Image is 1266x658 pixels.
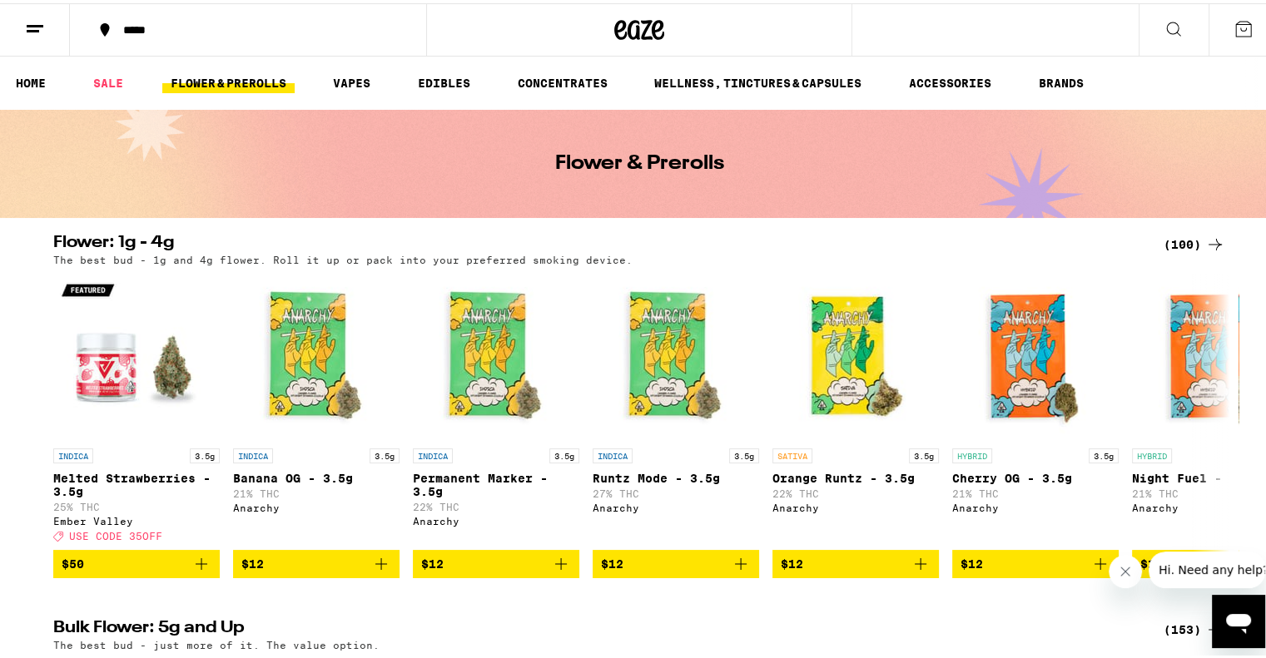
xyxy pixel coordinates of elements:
div: Anarchy [233,499,400,510]
a: ACCESSORIES [901,70,1000,90]
p: Melted Strawberries - 3.5g [53,468,220,495]
p: 22% THC [413,498,579,509]
button: Add to bag [772,547,939,575]
p: HYBRID [1132,445,1172,460]
p: INDICA [233,445,273,460]
p: 3.5g [370,445,400,460]
a: HOME [7,70,54,90]
p: INDICA [593,445,633,460]
p: Banana OG - 3.5g [233,468,400,482]
p: 25% THC [53,498,220,509]
p: INDICA [53,445,93,460]
a: (100) [1164,231,1225,251]
div: Anarchy [772,499,939,510]
p: Permanent Marker - 3.5g [413,468,579,495]
p: HYBRID [952,445,992,460]
img: Anarchy - Cherry OG - 3.5g [952,270,1119,437]
span: USE CODE 35OFF [69,527,162,538]
p: 21% THC [952,485,1119,496]
h1: Flower & Prerolls [555,151,724,171]
a: Open page for Runtz Mode - 3.5g from Anarchy [593,270,759,547]
p: Cherry OG - 3.5g [952,468,1119,482]
a: BRANDS [1030,70,1092,90]
a: VAPES [325,70,379,90]
a: (153) [1164,616,1225,636]
img: Anarchy - Permanent Marker - 3.5g [413,270,579,437]
span: $50 [62,554,84,567]
p: 3.5g [909,445,939,460]
a: Open page for Banana OG - 3.5g from Anarchy [233,270,400,547]
a: Open page for Cherry OG - 3.5g from Anarchy [952,270,1119,547]
div: Anarchy [952,499,1119,510]
img: Ember Valley - Melted Strawberries - 3.5g [53,270,220,437]
span: $12 [781,554,803,567]
iframe: Button to launch messaging window [1212,591,1265,645]
p: The best bud - 1g and 4g flower. Roll it up or pack into your preferred smoking device. [53,251,633,262]
a: Open page for Orange Runtz - 3.5g from Anarchy [772,270,939,547]
img: Anarchy - Orange Runtz - 3.5g [772,270,939,437]
p: INDICA [413,445,453,460]
p: 21% THC [233,485,400,496]
p: SATIVA [772,445,812,460]
p: 22% THC [772,485,939,496]
span: $12 [961,554,983,567]
h2: Flower: 1g - 4g [53,231,1144,251]
a: FLOWER & PREROLLS [162,70,295,90]
h2: Bulk Flower: 5g and Up [53,616,1144,636]
img: Anarchy - Runtz Mode - 3.5g [593,270,759,437]
a: WELLNESS, TINCTURES & CAPSULES [646,70,870,90]
p: 27% THC [593,485,759,496]
p: The best bud - just more of it. The value option. [53,636,380,647]
iframe: Close message [1109,552,1142,585]
span: Hi. Need any help? [10,12,120,25]
p: 3.5g [1089,445,1119,460]
span: $12 [241,554,264,567]
a: CONCENTRATES [509,70,616,90]
p: 3.5g [549,445,579,460]
button: Add to bag [53,547,220,575]
iframe: Message from company [1149,548,1265,585]
a: Open page for Melted Strawberries - 3.5g from Ember Valley [53,270,220,547]
a: EDIBLES [410,70,479,90]
p: Orange Runtz - 3.5g [772,468,939,482]
span: $12 [601,554,623,567]
span: $12 [421,554,444,567]
a: SALE [85,70,132,90]
div: Anarchy [593,499,759,510]
img: Anarchy - Banana OG - 3.5g [233,270,400,437]
p: 3.5g [190,445,220,460]
a: Open page for Permanent Marker - 3.5g from Anarchy [413,270,579,547]
div: Ember Valley [53,512,220,523]
button: Add to bag [413,547,579,575]
button: Add to bag [593,547,759,575]
p: 3.5g [729,445,759,460]
p: Runtz Mode - 3.5g [593,468,759,482]
div: Anarchy [413,512,579,523]
button: Add to bag [233,547,400,575]
button: Add to bag [952,547,1119,575]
